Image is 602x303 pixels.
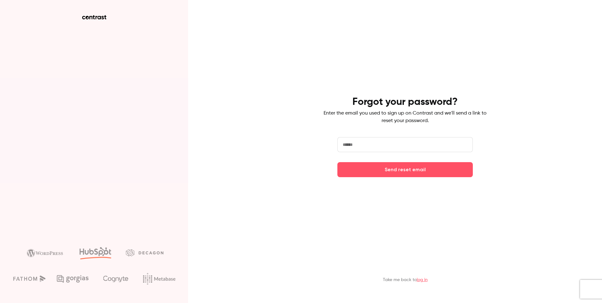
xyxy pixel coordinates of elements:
[352,96,458,108] h4: Forgot your password?
[337,162,473,177] button: Send reset email
[417,278,428,282] a: log in
[126,249,163,256] img: decagon
[324,110,487,125] p: Enter the email you used to sign up on Contrast and we'll send a link to reset your password.
[383,277,428,283] p: Take me back to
